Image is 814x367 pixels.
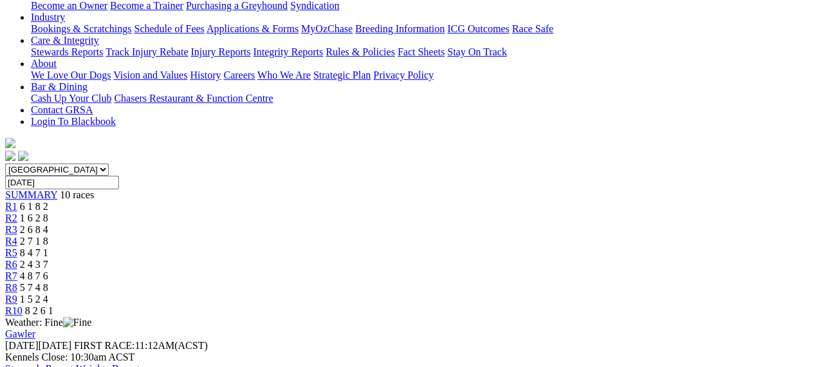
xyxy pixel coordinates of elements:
[5,340,39,351] span: [DATE]
[31,104,93,115] a: Contact GRSA
[313,70,371,80] a: Strategic Plan
[223,70,255,80] a: Careers
[5,138,15,148] img: logo-grsa-white.png
[5,352,809,363] div: Kennels Close: 10:30am ACST
[190,46,250,57] a: Injury Reports
[5,317,91,328] span: Weather: Fine
[74,340,134,351] span: FIRST RACE:
[5,259,17,270] a: R6
[355,23,445,34] a: Breeding Information
[63,317,91,328] img: Fine
[5,247,17,258] a: R5
[5,236,17,247] a: R4
[31,58,57,69] a: About
[447,46,506,57] a: Stay On Track
[25,305,53,316] span: 8 2 6 1
[31,70,809,81] div: About
[20,270,48,281] span: 4 8 7 6
[31,35,99,46] a: Care & Integrity
[5,201,17,212] a: R1
[207,23,299,34] a: Applications & Forms
[5,151,15,161] img: facebook.svg
[190,70,221,80] a: History
[31,93,111,104] a: Cash Up Your Club
[253,46,323,57] a: Integrity Reports
[20,247,48,258] span: 8 4 7 1
[20,294,48,305] span: 1 5 2 4
[5,224,17,235] a: R3
[31,46,809,58] div: Care & Integrity
[5,328,35,339] a: Gawler
[31,81,88,92] a: Bar & Dining
[447,23,509,34] a: ICG Outcomes
[5,340,71,351] span: [DATE]
[373,70,434,80] a: Privacy Policy
[512,23,553,34] a: Race Safe
[18,151,28,161] img: twitter.svg
[326,46,395,57] a: Rules & Policies
[106,46,188,57] a: Track Injury Rebate
[20,259,48,270] span: 2 4 3 7
[301,23,353,34] a: MyOzChase
[31,23,809,35] div: Industry
[114,93,273,104] a: Chasers Restaurant & Function Centre
[5,282,17,293] a: R8
[31,116,116,127] a: Login To Blackbook
[20,236,48,247] span: 2 7 1 8
[31,12,65,23] a: Industry
[5,270,17,281] a: R7
[113,70,187,80] a: Vision and Values
[398,46,445,57] a: Fact Sheets
[20,282,48,293] span: 5 7 4 8
[20,212,48,223] span: 1 6 2 8
[5,176,119,189] input: Select date
[134,23,204,34] a: Schedule of Fees
[20,224,48,235] span: 2 6 8 4
[60,189,94,200] span: 10 races
[5,212,17,223] a: R2
[31,93,809,104] div: Bar & Dining
[5,189,57,200] a: SUMMARY
[5,305,23,316] a: R10
[31,70,111,80] a: We Love Our Dogs
[257,70,311,80] a: Who We Are
[20,201,48,212] span: 6 1 8 2
[31,46,103,57] a: Stewards Reports
[74,340,208,351] span: 11:12AM(ACST)
[31,23,131,34] a: Bookings & Scratchings
[5,294,17,305] a: R9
